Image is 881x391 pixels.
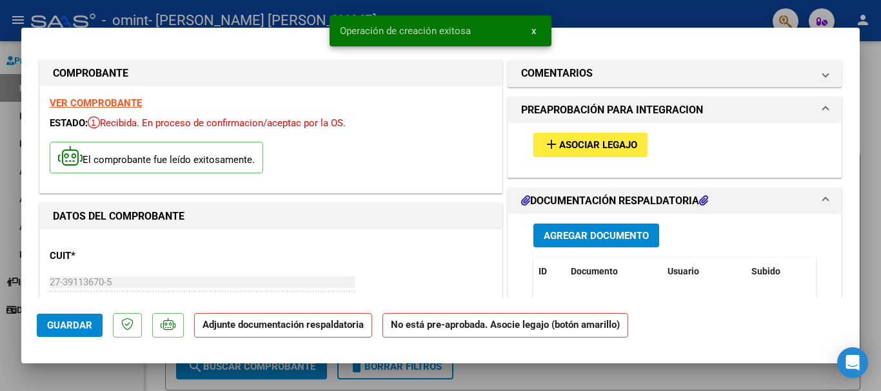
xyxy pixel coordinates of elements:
[533,224,659,247] button: Agregar Documento
[50,142,263,173] p: El comprobante fue leído exitosamente.
[508,97,841,123] mat-expansion-panel-header: PREAPROBACIÓN PARA INTEGRACION
[521,102,703,118] h1: PREAPROBACIÓN PARA INTEGRACION
[746,258,811,285] datatable-header-cell: Subido
[37,314,103,337] button: Guardar
[559,140,637,151] span: Asociar Legajo
[751,266,780,276] span: Subido
[837,347,868,378] div: Open Intercom Messenger
[544,230,649,242] span: Agregar Documento
[50,249,183,263] p: CUIT
[521,193,708,209] h1: DOCUMENTACIÓN RESPALDATORIA
[668,266,699,276] span: Usuario
[571,266,618,276] span: Documento
[50,97,142,109] a: VER COMPROBANTE
[88,117,346,129] span: Recibida. En proceso de confirmacion/aceptac por la OS.
[50,117,88,129] span: ESTADO:
[521,66,593,81] h1: COMENTARIOS
[508,188,841,214] mat-expansion-panel-header: DOCUMENTACIÓN RESPALDATORIA
[508,123,841,176] div: PREAPROBACIÓN PARA INTEGRACION
[203,319,364,330] strong: Adjunte documentación respaldatoria
[566,258,662,285] datatable-header-cell: Documento
[340,24,471,37] span: Operación de creación exitosa
[533,133,648,157] button: Asociar Legajo
[47,319,92,331] span: Guardar
[53,67,128,79] strong: COMPROBANTE
[508,61,841,86] mat-expansion-panel-header: COMENTARIOS
[662,258,746,285] datatable-header-cell: Usuario
[539,266,547,276] span: ID
[544,137,559,152] mat-icon: add
[531,25,536,37] span: x
[533,258,566,285] datatable-header-cell: ID
[53,210,184,222] strong: DATOS DEL COMPROBANTE
[521,19,546,43] button: x
[382,313,628,338] strong: No está pre-aprobada. Asocie legajo (botón amarillo)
